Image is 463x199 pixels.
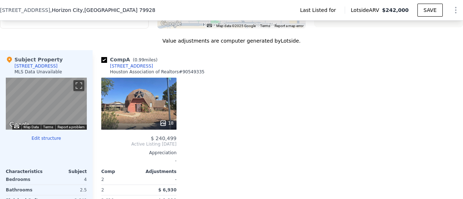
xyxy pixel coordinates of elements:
img: Google [159,19,183,29]
span: 0.99 [135,57,144,62]
span: ( miles) [130,57,160,62]
a: Report a map error [275,24,303,28]
span: Lotside ARV [351,7,382,14]
a: [STREET_ADDRESS] [101,63,153,69]
button: Map Data [24,125,39,130]
a: Open this area in Google Maps (opens a new window) [8,120,31,130]
div: - [140,174,177,185]
div: [STREET_ADDRESS] [110,63,153,69]
button: Show Options [449,3,463,17]
div: 2 [101,185,137,195]
div: Adjustments [139,169,177,174]
div: - [101,156,177,166]
div: Houston Association of Realtors # 90549335 [110,69,204,75]
div: Appreciation [101,150,177,156]
button: Edit structure [6,135,87,141]
span: $ 6,930 [158,187,177,192]
div: 18 [160,120,174,127]
div: Map [6,78,87,130]
div: Street View [6,78,87,130]
button: Keyboard shortcuts [14,125,19,128]
div: [STREET_ADDRESS] [14,63,58,69]
div: Comp [101,169,139,174]
div: Subject Property [6,56,63,63]
span: , Horizon City [50,7,156,14]
a: Terms [43,125,53,129]
span: Active Listing [DATE] [101,141,177,147]
div: MLS Data Unavailable [14,69,62,75]
div: Characteristics [6,169,46,174]
div: Comp A [101,56,160,63]
button: Toggle fullscreen view [73,80,84,91]
a: Report a problem [58,125,85,129]
div: Subject [46,169,87,174]
img: Google [8,120,31,130]
span: $ 240,499 [151,135,177,141]
button: SAVE [417,4,443,17]
span: , [GEOGRAPHIC_DATA] 79928 [83,7,156,13]
div: 4 [48,174,87,185]
div: Bathrooms [6,185,45,195]
span: Map data ©2025 Google [216,24,256,28]
a: Terms [260,24,270,28]
a: Open this area in Google Maps (opens a new window) [159,19,183,29]
span: 2 [101,177,104,182]
span: $242,000 [382,7,409,13]
button: Keyboard shortcuts [207,24,212,27]
span: Last Listed for [300,7,339,14]
div: Bedrooms [6,174,45,185]
div: 2.5 [48,185,87,195]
